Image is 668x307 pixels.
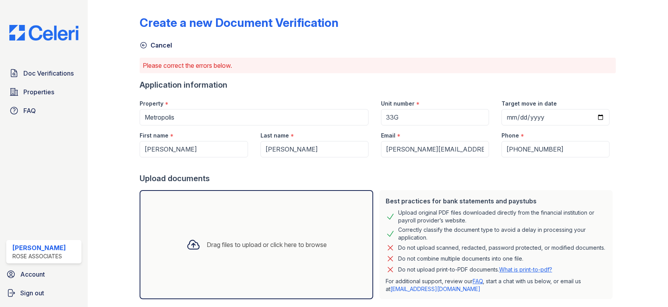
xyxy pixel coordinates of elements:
[140,173,616,184] div: Upload documents
[3,25,85,41] img: CE_Logo_Blue-a8612792a0a2168367f1c8372b55b34899dd931a85d93a1a3d3e32e68fde9ad4.png
[207,240,327,249] div: Drag files to upload or click here to browse
[20,288,44,298] span: Sign out
[140,100,163,108] label: Property
[23,87,54,97] span: Properties
[398,226,606,242] div: Correctly classify the document type to avoid a delay in processing your application.
[398,254,523,263] div: Do not combine multiple documents into one file.
[398,209,606,224] div: Upload original PDF files downloaded directly from the financial institution or payroll provider’...
[143,61,613,70] p: Please correct the errors below.
[12,252,66,260] div: Rose Associates
[501,132,519,139] label: Phone
[140,16,338,30] div: Create a new Document Verification
[140,79,616,90] div: Application information
[23,106,36,115] span: FAQ
[6,103,82,118] a: FAQ
[398,266,552,273] p: Do not upload print-to-PDF documents.
[260,132,289,139] label: Last name
[398,243,605,252] div: Do not upload scanned, redacted, password protected, or modified documents.
[12,243,66,252] div: [PERSON_NAME]
[501,100,557,108] label: Target move in date
[140,41,172,50] a: Cancel
[386,196,606,206] div: Best practices for bank statements and paystubs
[381,132,395,139] label: Email
[3,266,85,282] a: Account
[20,270,45,279] span: Account
[6,65,82,81] a: Doc Verifications
[23,69,74,78] span: Doc Verifications
[499,266,552,273] a: What is print-to-pdf?
[390,286,480,292] a: [EMAIL_ADDRESS][DOMAIN_NAME]
[386,277,606,293] p: For additional support, review our , start a chat with us below, or email us at
[473,278,483,284] a: FAQ
[381,100,415,108] label: Unit number
[140,132,168,139] label: First name
[6,84,82,100] a: Properties
[3,285,85,301] a: Sign out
